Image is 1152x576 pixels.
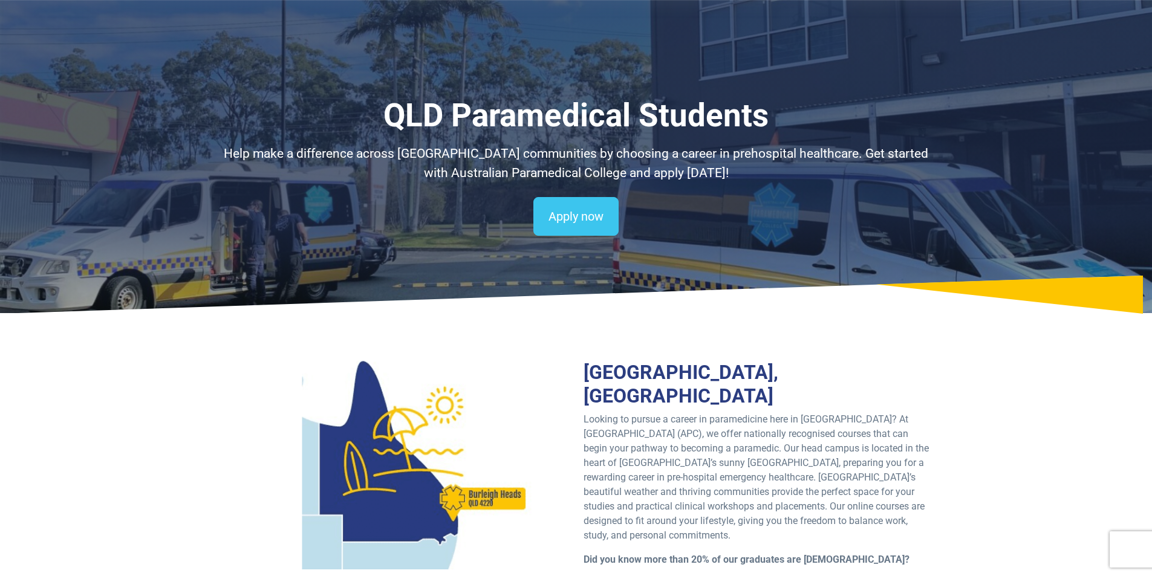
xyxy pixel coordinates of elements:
strong: Did you know more than 20% of our graduates are [DEMOGRAPHIC_DATA]? [584,554,910,565]
p: Help make a difference across [GEOGRAPHIC_DATA] communities by choosing a career in prehospital h... [223,144,930,183]
h1: QLD Paramedical Students [223,97,930,135]
a: Apply now [533,197,619,236]
p: Looking to pursue a career in paramedicine here in [GEOGRAPHIC_DATA]? At [GEOGRAPHIC_DATA] (APC),... [584,412,930,543]
h2: [GEOGRAPHIC_DATA], [GEOGRAPHIC_DATA] [584,361,930,407]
